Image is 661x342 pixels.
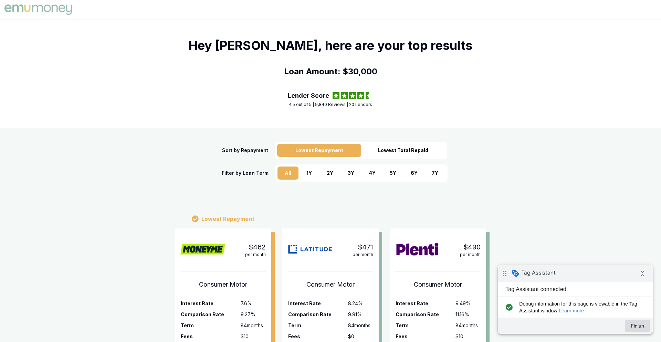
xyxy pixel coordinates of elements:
[24,4,58,11] span: Tag Assistant
[395,320,455,331] th: Term
[348,309,373,320] td: 9.91 %
[463,242,481,252] div: $490
[21,35,144,49] span: Debug information for this page is viewable in the Tag Assistant window
[298,167,319,180] div: 1 Y
[395,331,455,342] th: Fees
[455,331,481,342] td: $10
[341,92,348,99] img: review star
[180,331,240,342] th: Fees
[180,309,240,320] th: Comparison Rate
[395,280,481,298] h1: Consumer Motor
[382,167,403,180] div: 5 Y
[348,320,373,331] td: 84 months
[288,280,373,298] h1: Consumer Motor
[222,170,269,177] div: Filter by Loan Term
[180,298,240,309] th: Interest Rate
[348,298,373,309] td: 8.24 %
[455,320,481,331] td: 84 months
[288,331,348,342] th: Fees
[61,43,86,49] a: Learn more
[319,167,340,180] div: 2 Y
[455,298,481,309] td: 9.49 %
[201,215,254,223] p: Lowest Repayment
[361,167,382,180] div: 4 Y
[138,2,151,15] i: Collapse debug badge
[6,35,17,49] i: check_circle
[455,309,481,320] td: 11.16 %
[358,242,373,252] div: $471
[366,92,373,99] img: review star
[249,242,266,252] div: $462
[361,144,445,157] div: Lowest Total Repaid
[357,92,364,99] img: review star
[277,144,361,157] div: Lowest Repayment
[245,252,266,257] div: per month
[3,3,74,17] img: Emu Money Test
[353,252,373,257] div: per month
[180,320,240,331] th: Term
[284,66,377,77] h2: Loan Amount: $30,000
[288,309,348,320] th: Comparison Rate
[340,167,361,180] div: 3 Y
[288,320,348,331] th: Term
[288,298,348,309] th: Interest Rate
[348,331,373,342] td: $0
[240,309,266,320] td: 9.27 %
[289,102,372,107] div: 4.5 out of 5 | 9,840 Reviews | 20 Lenders
[460,252,481,257] div: per month
[395,309,455,320] th: Comparison Rate
[180,280,266,298] h1: Consumer Motor
[333,92,339,99] img: review star
[277,167,298,180] div: All
[424,167,445,180] div: 7 Y
[240,331,266,342] td: $10
[349,92,356,99] img: review star
[240,320,266,331] td: 84 months
[288,242,333,256] img: latitude
[395,298,455,309] th: Interest Rate
[403,167,424,180] div: 6 Y
[240,298,266,309] td: 7.6 %
[180,242,225,256] img: money_me
[395,242,439,256] img: plenti
[189,39,472,52] h1: Hey [PERSON_NAME], here are your top results
[127,55,152,67] button: Finish
[288,91,329,100] div: Lender Score
[222,147,268,154] div: Sort by Repayment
